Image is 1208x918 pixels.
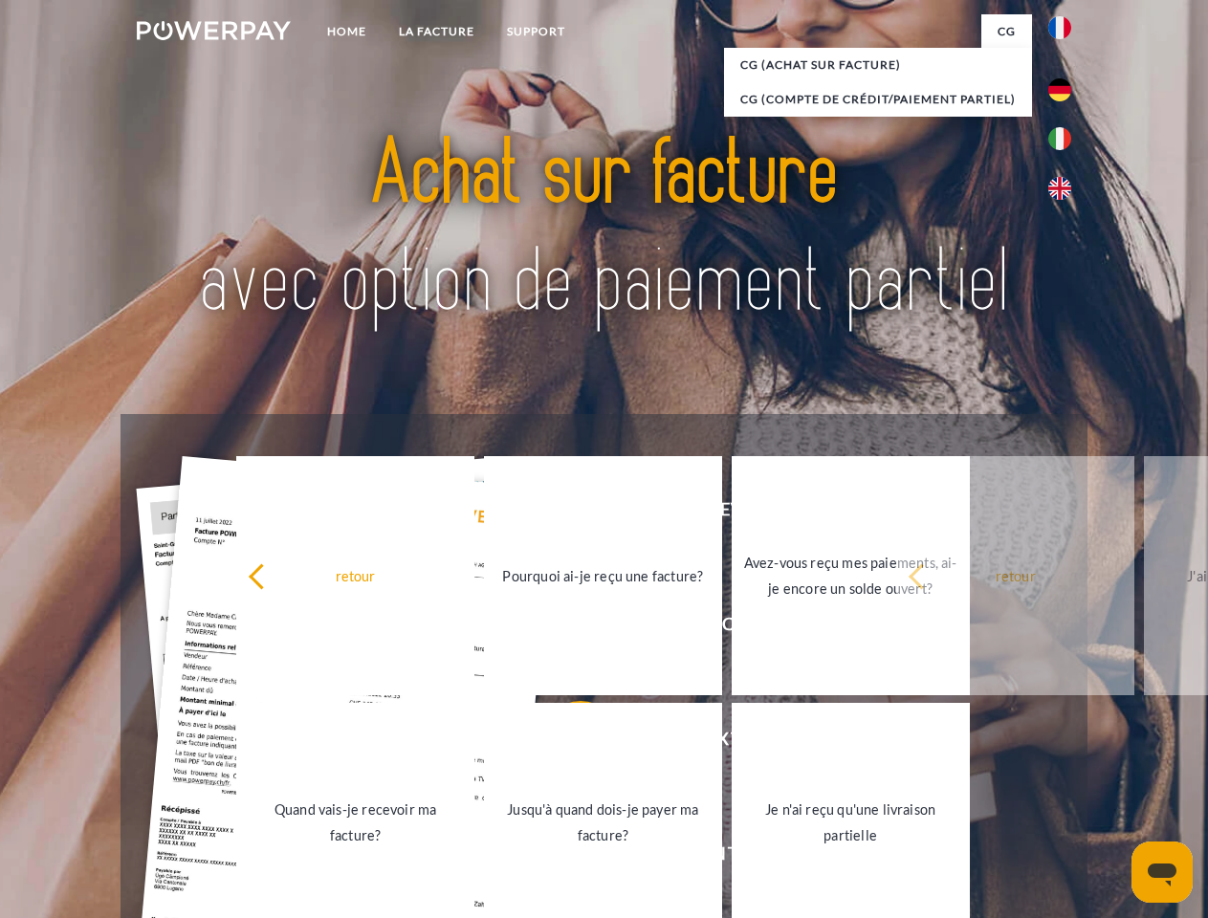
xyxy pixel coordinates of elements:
[248,562,463,588] div: retour
[183,92,1025,366] img: title-powerpay_fr.svg
[1048,177,1071,200] img: en
[1048,16,1071,39] img: fr
[724,82,1032,117] a: CG (Compte de crédit/paiement partiel)
[491,14,582,49] a: Support
[495,562,711,588] div: Pourquoi ai-je reçu une facture?
[1048,127,1071,150] img: it
[732,456,970,695] a: Avez-vous reçu mes paiements, ai-je encore un solde ouvert?
[1131,841,1193,903] iframe: Bouton de lancement de la fenêtre de messagerie
[1048,78,1071,101] img: de
[743,797,958,848] div: Je n'ai reçu qu'une livraison partielle
[908,562,1123,588] div: retour
[495,797,711,848] div: Jusqu'à quand dois-je payer ma facture?
[383,14,491,49] a: LA FACTURE
[311,14,383,49] a: Home
[724,48,1032,82] a: CG (achat sur facture)
[981,14,1032,49] a: CG
[743,550,958,601] div: Avez-vous reçu mes paiements, ai-je encore un solde ouvert?
[248,797,463,848] div: Quand vais-je recevoir ma facture?
[137,21,291,40] img: logo-powerpay-white.svg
